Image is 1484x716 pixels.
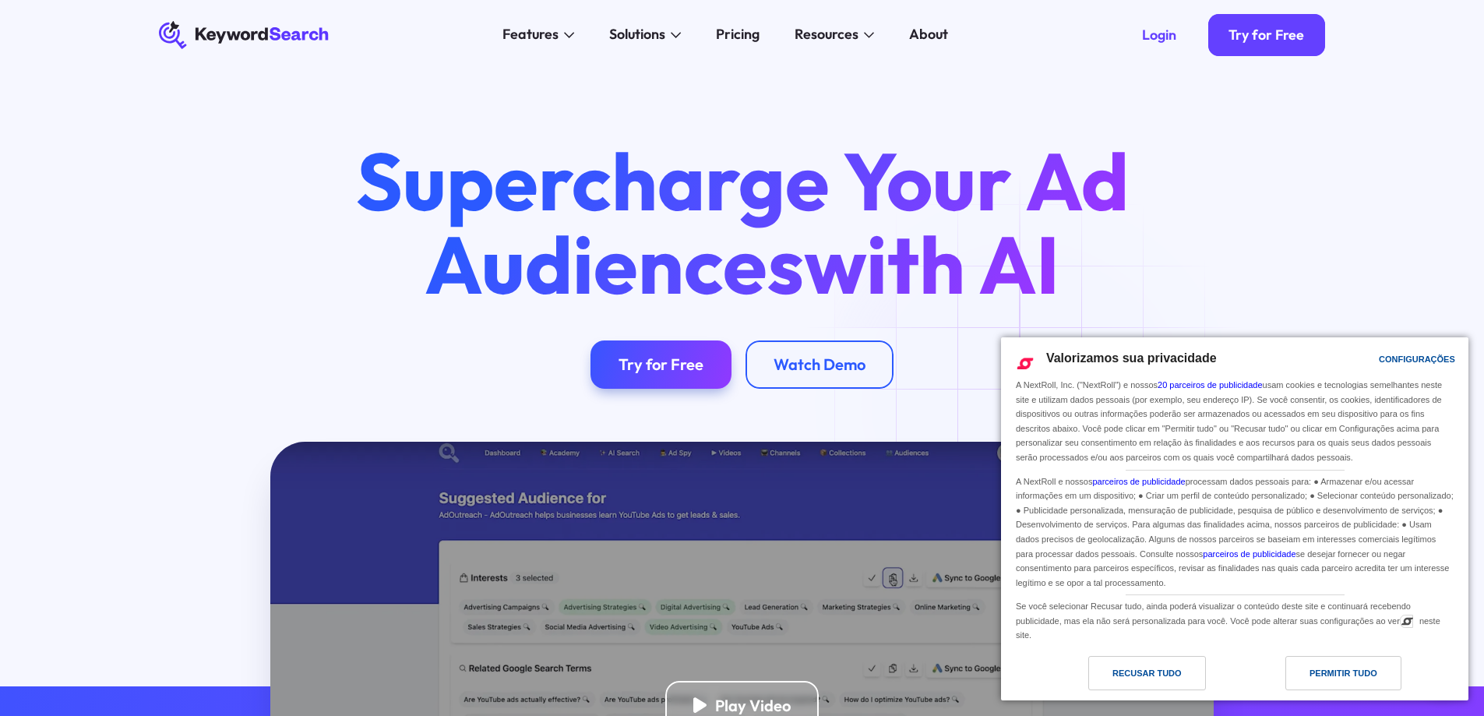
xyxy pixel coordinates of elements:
div: Recusar tudo [1112,665,1182,682]
div: Features [502,24,559,45]
div: Resources [795,24,858,45]
div: About [909,24,948,45]
a: 20 parceiros de publicidade [1158,380,1263,390]
a: Configurações [1352,347,1389,376]
div: Try for Free [619,354,703,374]
div: Se você selecionar Recusar tudo, ainda poderá visualizar o conteúdo deste site e continuará receb... [1013,595,1457,644]
div: Solutions [609,24,665,45]
div: Play Video [715,696,791,715]
div: Permitir Tudo [1310,665,1377,682]
div: A NextRoll, Inc. ("NextRoll") e nossos usam cookies e tecnologias semelhantes neste site e utiliz... [1013,376,1457,466]
a: About [899,21,959,49]
div: Login [1142,26,1176,44]
a: parceiros de publicidade [1092,477,1185,486]
a: Pricing [706,21,770,49]
h1: Supercharge Your Ad Audiences [323,139,1161,305]
a: Try for Free [590,340,731,390]
div: Watch Demo [774,354,865,374]
a: parceiros de publicidade [1203,549,1295,559]
div: Try for Free [1228,26,1304,44]
div: Configurações [1379,351,1455,368]
span: with AI [804,213,1059,315]
a: Login [1121,14,1197,56]
a: Permitir Tudo [1235,656,1459,698]
div: Pricing [716,24,760,45]
div: A NextRoll e nossos processam dados pessoais para: ● Armazenar e/ou acessar informações em um dis... [1013,471,1457,592]
a: Recusar tudo [1010,656,1235,698]
span: Valorizamos sua privacidade [1046,351,1217,365]
a: Try for Free [1208,14,1326,56]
